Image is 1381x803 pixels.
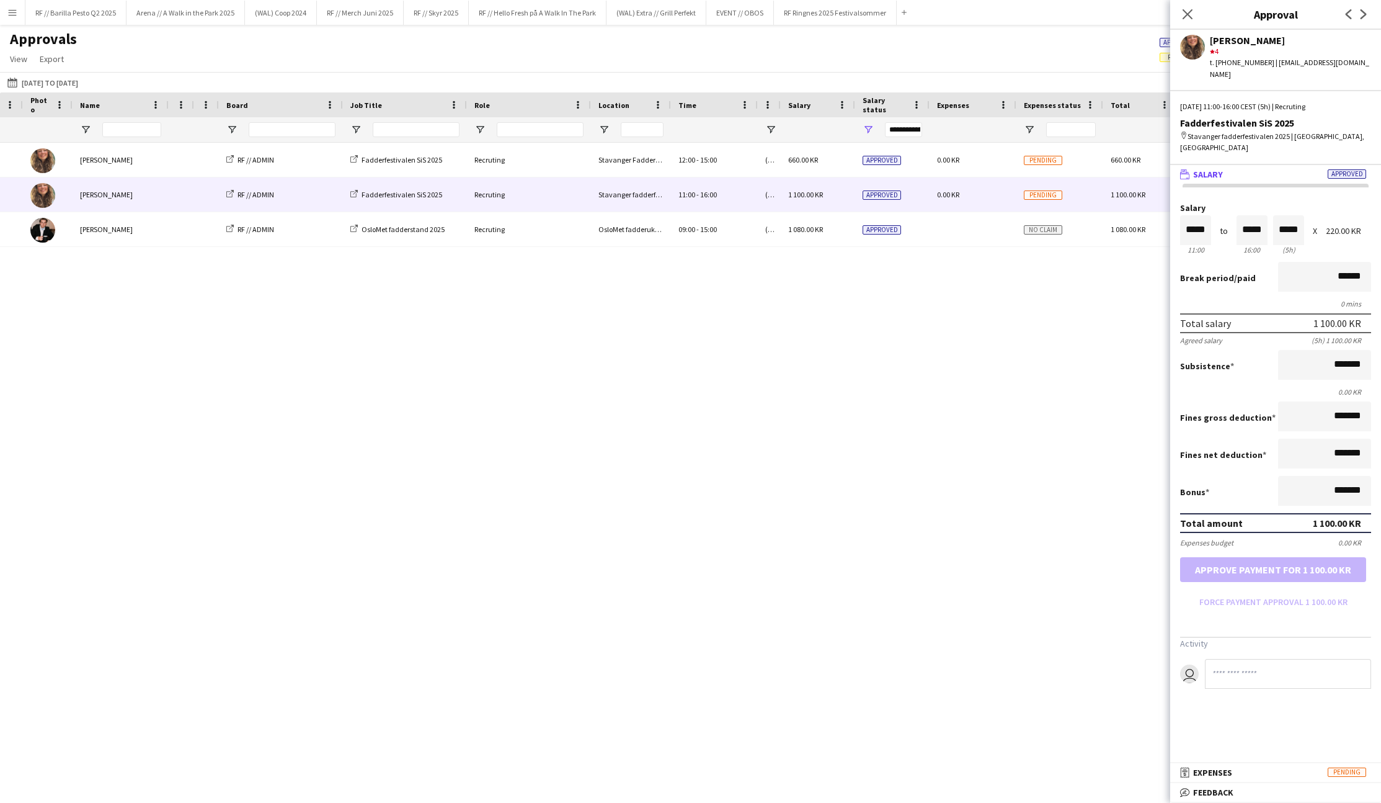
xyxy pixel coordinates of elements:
a: OsloMet fadderstand 2025 [350,225,445,234]
span: - [696,155,699,164]
mat-expansion-panel-header: SalaryApproved [1170,165,1381,184]
span: View [10,53,27,65]
span: 12:00 [678,155,695,164]
input: Role Filter Input [497,122,584,137]
span: Export [40,53,64,65]
button: Open Filter Menu [350,124,362,135]
div: Recruting [467,212,591,246]
div: (CET/CEST) [GEOGRAPHIC_DATA] [758,143,781,177]
span: 15:00 [700,225,717,234]
span: Pending [1328,768,1366,777]
div: [PERSON_NAME] [73,177,169,212]
a: Export [35,51,69,67]
div: Fadderfestivalen SiS 2025 [1180,117,1371,128]
span: Time [678,101,696,110]
span: Approved [863,156,901,165]
button: Open Filter Menu [226,124,238,135]
div: Recruting [467,143,591,177]
span: Fadderfestivalen SiS 2025 [362,190,442,199]
button: Open Filter Menu [765,124,776,135]
div: Recruting [467,177,591,212]
div: 0.00 KR [1180,387,1371,397]
span: Review [1168,53,1190,61]
button: Open Filter Menu [863,124,874,135]
span: Role [474,101,490,110]
span: 110 [1160,51,1220,62]
input: Board Filter Input [249,122,335,137]
span: 1 100.00 KR [788,190,823,199]
input: Location Filter Input [621,122,664,137]
input: Expenses status Filter Input [1046,122,1096,137]
span: Approved [1163,38,1195,47]
span: 660.00 KR [1111,155,1140,164]
div: [PERSON_NAME] [73,212,169,246]
div: Stavanger fadderfestivalen 2025 | [GEOGRAPHIC_DATA], [GEOGRAPHIC_DATA] [1180,131,1371,153]
a: RF // ADMIN [226,155,274,164]
button: Open Filter Menu [80,124,91,135]
button: RF // Skyr 2025 [404,1,469,25]
div: Agreed salary [1180,336,1222,345]
div: 1 100.00 KR [1313,317,1361,330]
img: Dagny Torsnes Kaland [30,183,55,208]
div: 11:00 [1180,245,1211,254]
span: 1 080.00 KR [788,225,823,234]
span: OsloMet fadderstand 2025 [362,225,445,234]
span: Expenses [1193,767,1232,778]
span: Approved [863,191,901,200]
button: Open Filter Menu [598,124,610,135]
span: Name [80,101,100,110]
button: RF // Hello Fresh på A Walk In The Park [469,1,606,25]
label: Bonus [1180,487,1209,498]
span: RF // ADMIN [238,190,274,199]
span: Expenses [937,101,969,110]
span: - [696,225,699,234]
img: Jørgen Vistung [30,218,55,243]
div: 16:00 [1237,245,1268,254]
div: SalaryApproved [1170,184,1381,708]
div: 1 100.00 KR [1313,517,1361,529]
div: (CET/CEST) [GEOGRAPHIC_DATA] [758,177,781,212]
div: (5h) 1 100.00 KR [1312,336,1371,345]
span: Job Title [350,101,382,110]
span: 15:00 [700,155,717,164]
mat-expansion-panel-header: ExpensesPending [1170,763,1381,782]
a: View [5,51,32,67]
span: Salary [1193,169,1223,180]
span: Approved [863,225,901,235]
div: to [1220,227,1228,236]
input: Name Filter Input [102,122,161,137]
div: 220.00 KR [1326,227,1371,236]
button: (WAL) Coop 2024 [245,1,317,25]
span: No claim [1024,225,1062,235]
button: Open Filter Menu [1024,124,1035,135]
div: 5h [1273,245,1304,254]
div: 0.00 KR [1338,538,1371,547]
span: Pending [1024,191,1062,200]
a: Fadderfestivalen SiS 2025 [350,155,442,164]
span: Photo [30,96,50,114]
div: t. [PHONE_NUMBER] | [EMAIL_ADDRESS][DOMAIN_NAME] [1210,57,1371,79]
span: Salary [788,101,810,110]
div: [PERSON_NAME] [1210,35,1371,46]
label: Fines net deduction [1180,449,1266,460]
span: - [696,190,699,199]
h3: Approval [1170,6,1381,22]
span: Expenses status [1024,101,1081,110]
button: Arena // A Walk in the Park 2025 [127,1,245,25]
button: [DATE] to [DATE] [5,75,81,90]
span: 0.00 KR [937,155,959,164]
div: OsloMet fadderuke 2025 [591,212,671,246]
div: 0 mins [1180,299,1371,308]
span: 1203 of 6281 [1160,36,1255,47]
span: Pending [1024,156,1062,165]
button: RF Ringnes 2025 Festivalsommer [774,1,897,25]
div: Expenses budget [1180,538,1233,547]
button: Open Filter Menu [474,124,486,135]
span: 11:00 [678,190,695,199]
span: 660.00 KR [788,155,818,164]
div: [PERSON_NAME] [73,143,169,177]
img: Dagny Torsnes Kaland [30,148,55,173]
span: 1 080.00 KR [1111,225,1145,234]
span: 09:00 [678,225,695,234]
input: Job Title Filter Input [373,122,460,137]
